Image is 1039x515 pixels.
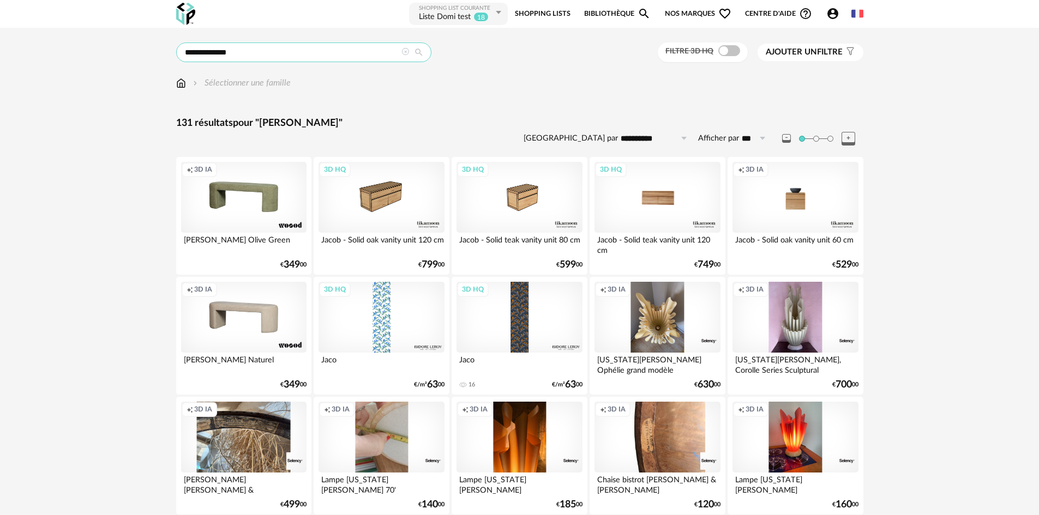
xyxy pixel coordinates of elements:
[694,381,720,389] div: € 00
[194,405,212,414] span: 3D IA
[452,397,587,514] a: Creation icon 3D IA Lampe [US_STATE][PERSON_NAME] €18500
[187,405,193,414] span: Creation icon
[187,285,193,294] span: Creation icon
[314,277,449,395] a: 3D HQ Jaco €/m²6300
[595,162,627,177] div: 3D HQ
[836,501,852,508] span: 160
[746,165,764,174] span: 3D IA
[319,162,351,177] div: 3D HQ
[608,405,626,414] span: 3D IA
[191,77,200,89] img: svg+xml;base64,PHN2ZyB3aWR0aD0iMTYiIGhlaWdodD0iMTYiIHZpZXdCb3g9IjAgMCAxNiAxNiIgZmlsbD0ibm9uZSIgeG...
[233,118,343,128] span: pour "[PERSON_NAME]"
[732,233,858,255] div: Jacob - Solid oak vanity unit 60 cm
[665,2,731,26] span: Nos marques
[314,157,449,275] a: 3D HQ Jacob - Solid oak vanity unit 120 cm €79900
[560,261,576,269] span: 599
[418,261,445,269] div: € 00
[836,261,852,269] span: 529
[746,405,764,414] span: 3D IA
[284,501,300,508] span: 499
[176,3,195,25] img: OXP
[738,405,744,414] span: Creation icon
[698,134,739,144] label: Afficher par
[473,12,489,22] sup: 18
[732,472,858,494] div: Lampe [US_STATE][PERSON_NAME]
[419,5,493,12] div: Shopping List courante
[594,353,720,374] div: [US_STATE][PERSON_NAME] Ophélie grand modèle
[280,381,307,389] div: € 00
[600,405,606,414] span: Creation icon
[590,397,725,514] a: Creation icon 3D IA Chaise bistrot [PERSON_NAME] & [PERSON_NAME] €12000
[600,285,606,294] span: Creation icon
[594,472,720,494] div: Chaise bistrot [PERSON_NAME] & [PERSON_NAME]
[560,501,576,508] span: 185
[732,353,858,374] div: [US_STATE][PERSON_NAME], Corolle Series Sculptural Modernist...
[851,8,863,20] img: fr
[594,233,720,255] div: Jacob - Solid teak vanity unit 120 cm
[457,162,489,177] div: 3D HQ
[718,7,731,20] span: Heart Outline icon
[419,12,471,23] div: Liste Domi test
[422,501,438,508] span: 140
[414,381,445,389] div: €/m² 00
[332,405,350,414] span: 3D IA
[319,233,444,255] div: Jacob - Solid oak vanity unit 120 cm
[457,472,582,494] div: Lampe [US_STATE][PERSON_NAME]
[590,157,725,275] a: 3D HQ Jacob - Solid teak vanity unit 120 cm €74900
[422,261,438,269] span: 799
[826,7,844,20] span: Account Circle icon
[452,277,587,395] a: 3D HQ Jaco 16 €/m²6300
[556,261,582,269] div: € 00
[452,157,587,275] a: 3D HQ Jacob - Solid teak vanity unit 80 cm €59900
[181,472,307,494] div: [PERSON_NAME] [PERSON_NAME] & [PERSON_NAME]
[565,381,576,389] span: 63
[280,261,307,269] div: € 00
[758,44,863,61] button: Ajouter unfiltre Filter icon
[176,277,311,395] a: Creation icon 3D IA [PERSON_NAME] Naturel €34900
[284,261,300,269] span: 349
[469,381,475,389] div: 16
[832,261,858,269] div: € 00
[843,47,855,58] span: Filter icon
[728,277,863,395] a: Creation icon 3D IA [US_STATE][PERSON_NAME], Corolle Series Sculptural Modernist... €70000
[418,501,445,508] div: € 00
[181,233,307,255] div: [PERSON_NAME] Olive Green
[284,381,300,389] span: 349
[457,353,582,374] div: Jaco
[799,7,812,20] span: Help Circle Outline icon
[694,261,720,269] div: € 00
[746,285,764,294] span: 3D IA
[319,353,444,374] div: Jaco
[556,501,582,508] div: € 00
[694,501,720,508] div: € 00
[836,381,852,389] span: 700
[176,397,311,514] a: Creation icon 3D IA [PERSON_NAME] [PERSON_NAME] & [PERSON_NAME] €49900
[176,117,863,130] div: 131 résultats
[728,397,863,514] a: Creation icon 3D IA Lampe [US_STATE][PERSON_NAME] €16000
[515,2,570,26] a: Shopping Lists
[738,285,744,294] span: Creation icon
[766,47,843,58] span: filtre
[665,47,713,55] span: Filtre 3D HQ
[832,501,858,508] div: € 00
[319,472,444,494] div: Lampe [US_STATE][PERSON_NAME] 70'
[314,397,449,514] a: Creation icon 3D IA Lampe [US_STATE][PERSON_NAME] 70' €14000
[552,381,582,389] div: €/m² 00
[728,157,863,275] a: Creation icon 3D IA Jacob - Solid oak vanity unit 60 cm €52900
[832,381,858,389] div: € 00
[470,405,488,414] span: 3D IA
[319,282,351,296] div: 3D HQ
[584,2,651,26] a: BibliothèqueMagnify icon
[176,77,186,89] img: svg+xml;base64,PHN2ZyB3aWR0aD0iMTYiIGhlaWdodD0iMTciIHZpZXdCb3g9IjAgMCAxNiAxNyIgZmlsbD0ibm9uZSIgeG...
[766,48,817,56] span: Ajouter un
[738,165,744,174] span: Creation icon
[280,501,307,508] div: € 00
[457,233,582,255] div: Jacob - Solid teak vanity unit 80 cm
[698,501,714,508] span: 120
[457,282,489,296] div: 3D HQ
[462,405,469,414] span: Creation icon
[524,134,618,144] label: [GEOGRAPHIC_DATA] par
[745,7,812,20] span: Centre d'aideHelp Circle Outline icon
[698,261,714,269] span: 749
[324,405,331,414] span: Creation icon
